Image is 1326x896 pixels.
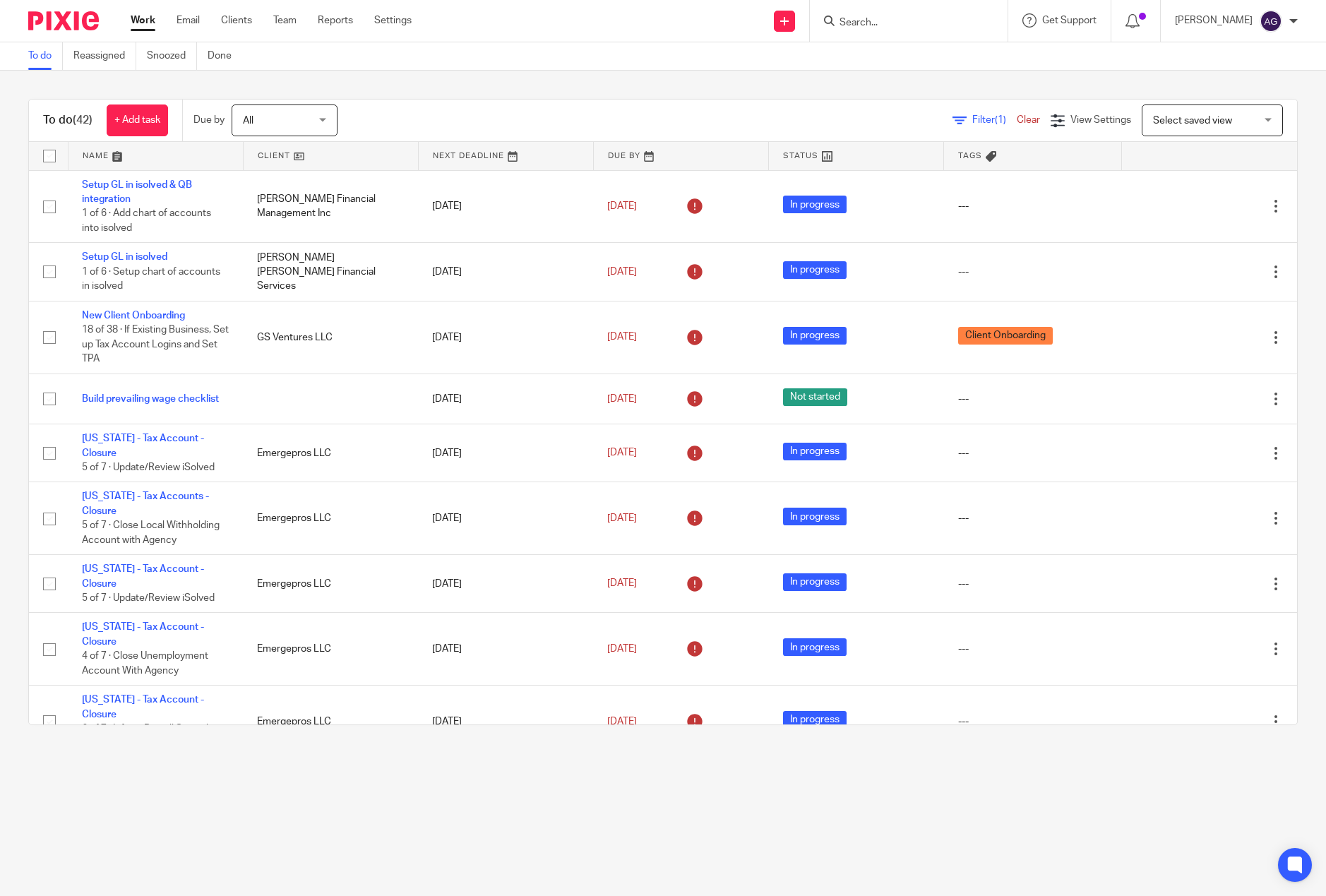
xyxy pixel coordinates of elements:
[958,327,1053,345] span: Client Onboarding
[607,201,637,211] span: [DATE]
[73,42,136,70] a: Reassigned
[82,267,220,292] span: 1 of 6 · Setup chart of accounts in isolved
[243,116,253,126] span: All
[607,644,637,654] span: [DATE]
[131,13,155,28] a: Work
[73,114,92,126] span: (42)
[783,573,847,591] span: In progress
[82,462,215,472] span: 5 of 7 · Update/Review iSolved
[243,555,418,613] td: Emergepros LLC
[82,394,219,404] a: Build prevailing wage checklist
[82,520,220,545] span: 5 of 7 · Close Local Withholding Account with Agency
[418,613,593,686] td: [DATE]
[418,243,593,301] td: [DATE]
[82,564,204,588] a: [US_STATE] - Tax Account - Closure
[82,724,219,748] span: 6 of 7 · Inform Payroll Specialist when completed
[193,113,225,127] p: Due by
[418,424,593,482] td: [DATE]
[82,208,211,233] span: 1 of 6 · Add chart of accounts into isolved
[607,579,637,589] span: [DATE]
[82,695,204,719] a: [US_STATE] - Tax Account - Closure
[82,180,192,204] a: Setup GL in isolved & QB integration
[82,252,167,262] a: Setup GL in isolved
[374,13,412,28] a: Settings
[418,374,593,424] td: [DATE]
[318,13,353,28] a: Reports
[243,424,418,482] td: Emergepros LLC
[177,13,200,28] a: Email
[958,446,1108,460] div: ---
[243,482,418,555] td: Emergepros LLC
[208,42,242,70] a: Done
[243,613,418,686] td: Emergepros LLC
[1260,10,1282,32] img: svg%3E
[958,265,1108,279] div: ---
[28,11,99,30] img: Pixie
[147,42,197,70] a: Snoozed
[1153,116,1232,126] span: Select saved view
[607,717,637,727] span: [DATE]
[958,152,982,160] span: Tags
[958,199,1108,213] div: ---
[783,638,847,656] span: In progress
[273,13,297,28] a: Team
[1017,115,1040,125] a: Clear
[607,513,637,523] span: [DATE]
[607,448,637,458] span: [DATE]
[607,394,637,404] span: [DATE]
[418,482,593,555] td: [DATE]
[43,113,92,128] h1: To do
[1070,115,1131,125] span: View Settings
[783,508,847,525] span: In progress
[82,434,204,458] a: [US_STATE] - Tax Account - Closure
[221,13,252,28] a: Clients
[783,196,847,213] span: In progress
[82,311,185,321] a: New Client Onboarding
[418,686,593,758] td: [DATE]
[418,170,593,243] td: [DATE]
[783,711,847,729] span: In progress
[607,333,637,342] span: [DATE]
[958,715,1108,729] div: ---
[418,555,593,613] td: [DATE]
[838,17,965,30] input: Search
[82,593,215,603] span: 5 of 7 · Update/Review iSolved
[1042,16,1097,25] span: Get Support
[243,170,418,243] td: [PERSON_NAME] Financial Management Inc
[958,392,1108,406] div: ---
[958,642,1108,656] div: ---
[243,686,418,758] td: Emergepros LLC
[995,115,1006,125] span: (1)
[82,651,208,676] span: 4 of 7 · Close Unemployment Account With Agency
[107,104,168,136] a: + Add task
[607,267,637,277] span: [DATE]
[418,301,593,374] td: [DATE]
[82,325,229,364] span: 18 of 38 · If Existing Business, Set up Tax Account Logins and Set TPA
[972,115,1017,125] span: Filter
[783,327,847,345] span: In progress
[958,577,1108,591] div: ---
[958,511,1108,525] div: ---
[1175,13,1253,28] p: [PERSON_NAME]
[783,443,847,460] span: In progress
[82,491,209,515] a: [US_STATE] - Tax Accounts - Closure
[243,301,418,374] td: GS Ventures LLC
[783,388,847,406] span: Not started
[28,42,63,70] a: To do
[243,243,418,301] td: [PERSON_NAME] [PERSON_NAME] Financial Services
[82,622,204,646] a: [US_STATE] - Tax Account - Closure
[783,261,847,279] span: In progress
